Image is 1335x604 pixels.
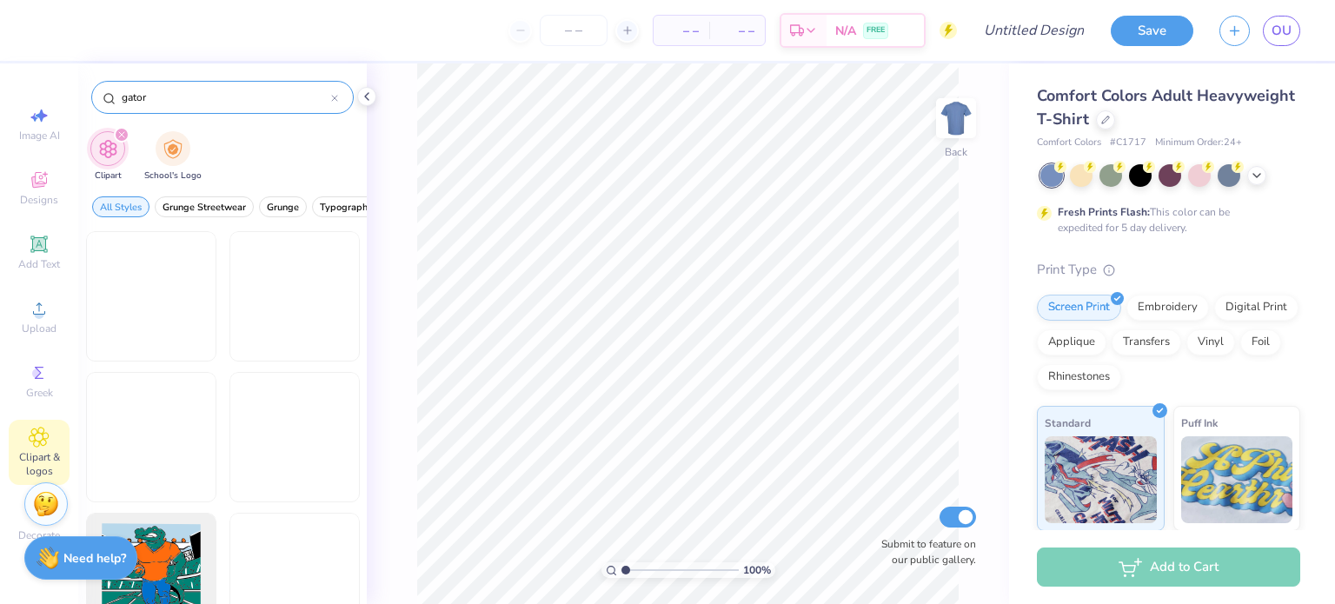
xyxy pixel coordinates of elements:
div: Transfers [1112,329,1181,355]
img: Back [939,101,973,136]
button: filter button [144,131,202,183]
div: Rhinestones [1037,364,1121,390]
div: filter for Clipart [90,131,125,183]
span: FREE [867,24,885,37]
img: Clipart Image [98,139,118,159]
div: Applique [1037,329,1106,355]
span: Clipart & logos [9,450,70,478]
img: Standard [1045,436,1157,523]
div: Back [945,144,967,160]
img: Puff Ink [1181,436,1293,523]
div: Print Type [1037,260,1300,280]
span: Greek [26,386,53,400]
span: 100 % [743,562,771,578]
span: Typography [320,201,373,214]
img: School's Logo Image [163,139,183,159]
span: OU [1272,21,1292,41]
span: Minimum Order: 24 + [1155,136,1242,150]
input: – – [540,15,608,46]
button: filter button [92,196,149,217]
button: filter button [90,131,125,183]
div: Foil [1240,329,1281,355]
span: Grunge Streetwear [163,201,246,214]
div: Vinyl [1186,329,1235,355]
button: Save [1111,16,1193,46]
span: N/A [835,22,856,40]
span: Standard [1045,414,1091,432]
button: filter button [312,196,381,217]
div: Embroidery [1126,295,1209,321]
span: Comfort Colors [1037,136,1101,150]
span: # C1717 [1110,136,1146,150]
label: Submit to feature on our public gallery. [872,536,976,567]
span: Comfort Colors Adult Heavyweight T-Shirt [1037,85,1295,129]
span: Image AI [19,129,60,143]
div: This color can be expedited for 5 day delivery. [1058,204,1272,236]
span: Add Text [18,257,60,271]
span: – – [664,22,699,40]
div: Screen Print [1037,295,1121,321]
button: filter button [259,196,307,217]
strong: Need help? [63,550,126,567]
button: filter button [155,196,254,217]
span: Clipart [95,169,122,183]
span: Decorate [18,528,60,542]
div: Digital Print [1214,295,1298,321]
a: OU [1263,16,1300,46]
input: Untitled Design [970,13,1098,48]
span: Upload [22,322,56,335]
span: All Styles [100,201,142,214]
input: Try "Stars" [120,89,331,106]
span: – – [720,22,754,40]
div: filter for School's Logo [144,131,202,183]
span: Puff Ink [1181,414,1218,432]
span: Grunge [267,201,299,214]
span: Designs [20,193,58,207]
span: School's Logo [144,169,202,183]
strong: Fresh Prints Flash: [1058,205,1150,219]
